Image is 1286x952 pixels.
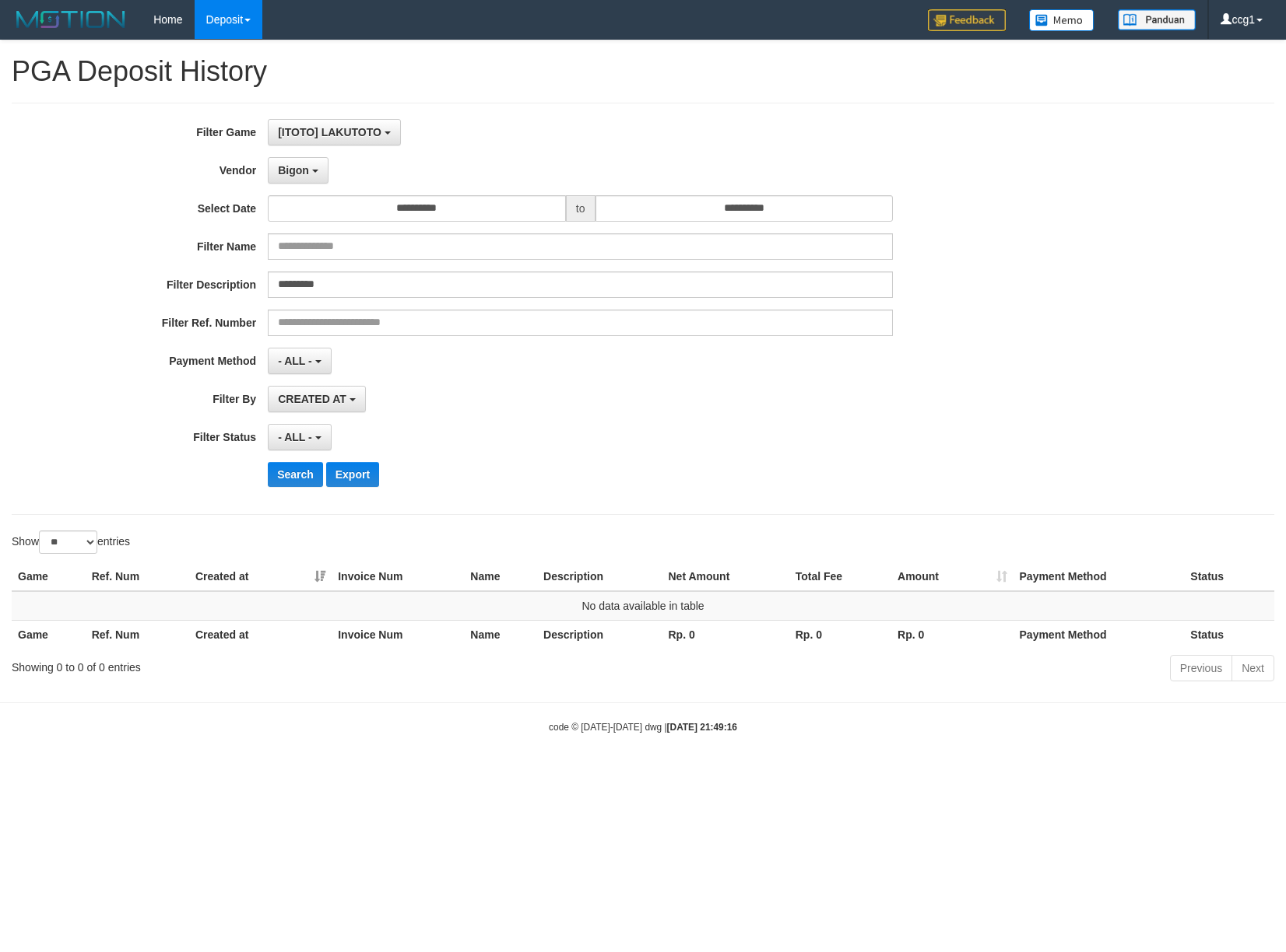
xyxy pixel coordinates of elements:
[662,620,789,649] th: Rp. 0
[789,620,891,649] th: Rp. 0
[326,462,379,487] button: Export
[1118,9,1196,30] img: panduan.png
[464,562,537,591] th: Name
[1014,620,1185,649] th: Payment Method
[566,195,596,222] span: to
[332,562,464,591] th: Invoice Num
[86,562,189,591] th: Ref. Num
[12,56,1274,87] h1: PGA Deposit History
[332,620,464,649] th: Invoice Num
[189,562,332,591] th: Created at: activate to sort column ascending
[1184,562,1274,591] th: Status
[12,8,130,31] img: MOTION_logo.png
[537,620,662,649] th: Description
[549,722,737,733] small: code © [DATE]-[DATE] dwg |
[278,393,346,405] span: CREATED AT
[278,355,312,367] span: - ALL -
[39,530,97,554] select: Showentries
[12,620,86,649] th: Game
[278,431,312,443] span: - ALL -
[891,562,1013,591] th: Amount: activate to sort column ascending
[667,722,737,733] strong: [DATE] 21:49:16
[12,530,130,554] label: Show entries
[12,591,1274,621] td: No data available in table
[1170,655,1232,681] a: Previous
[1029,9,1095,31] img: Button%20Memo.svg
[86,620,189,649] th: Ref. Num
[268,386,366,412] button: CREATED AT
[12,562,86,591] th: Game
[189,620,332,649] th: Created at
[891,620,1013,649] th: Rp. 0
[268,424,331,450] button: - ALL -
[662,562,789,591] th: Net Amount
[1184,620,1274,649] th: Status
[268,462,323,487] button: Search
[537,562,662,591] th: Description
[278,164,309,177] span: Bigon
[928,9,1006,31] img: Feedback.jpg
[268,119,401,145] button: [ITOTO] LAKUTOTO
[1232,655,1274,681] a: Next
[268,157,329,184] button: Bigon
[278,126,381,138] span: [ITOTO] LAKUTOTO
[12,653,524,675] div: Showing 0 to 0 of 0 entries
[464,620,537,649] th: Name
[1014,562,1185,591] th: Payment Method
[268,348,331,374] button: - ALL -
[789,562,891,591] th: Total Fee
